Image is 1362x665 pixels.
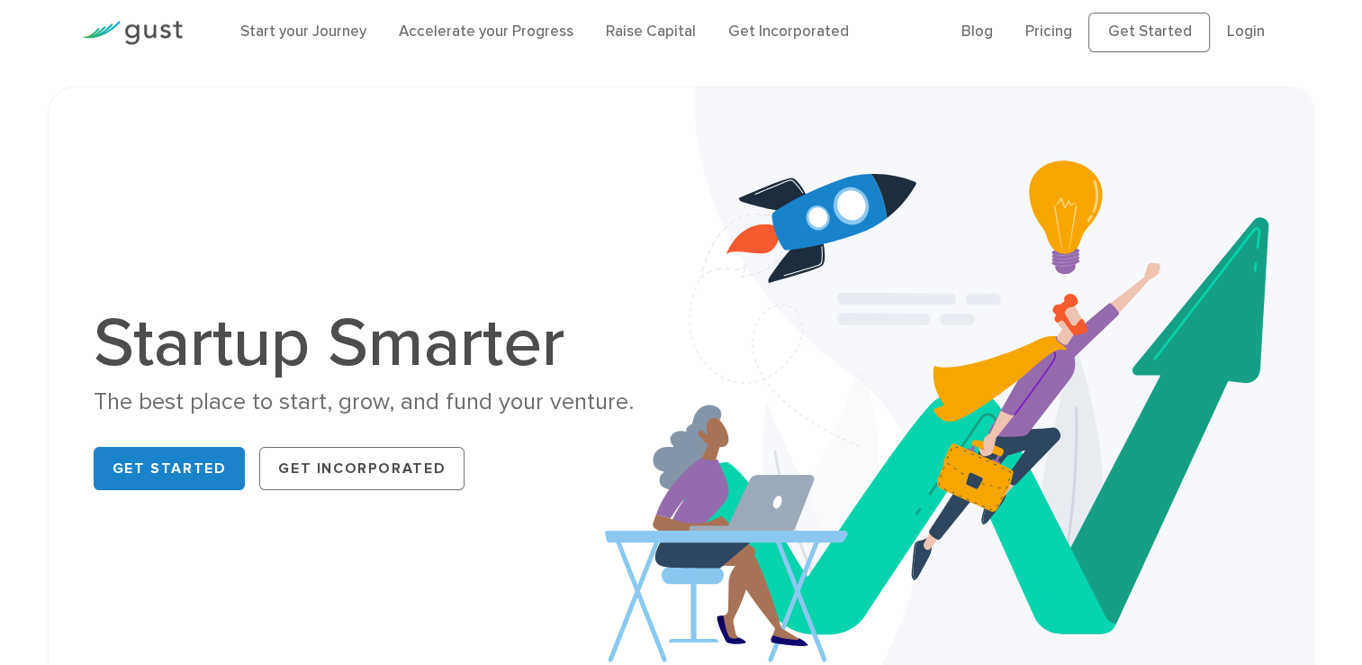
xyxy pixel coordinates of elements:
[94,447,246,490] a: Get Started
[606,23,696,41] a: Raise Capital
[1025,23,1072,41] a: Pricing
[94,387,668,418] div: The best place to start, grow, and fund your venture.
[1226,23,1264,41] a: Login
[728,23,849,41] a: Get Incorporated
[94,309,668,378] h1: Startup Smarter
[82,21,183,45] img: Gust Logo
[259,447,465,490] a: Get Incorporated
[240,23,366,41] a: Start your Journey
[961,23,993,41] a: Blog
[1088,13,1210,52] a: Get Started
[399,23,573,41] a: Accelerate your Progress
